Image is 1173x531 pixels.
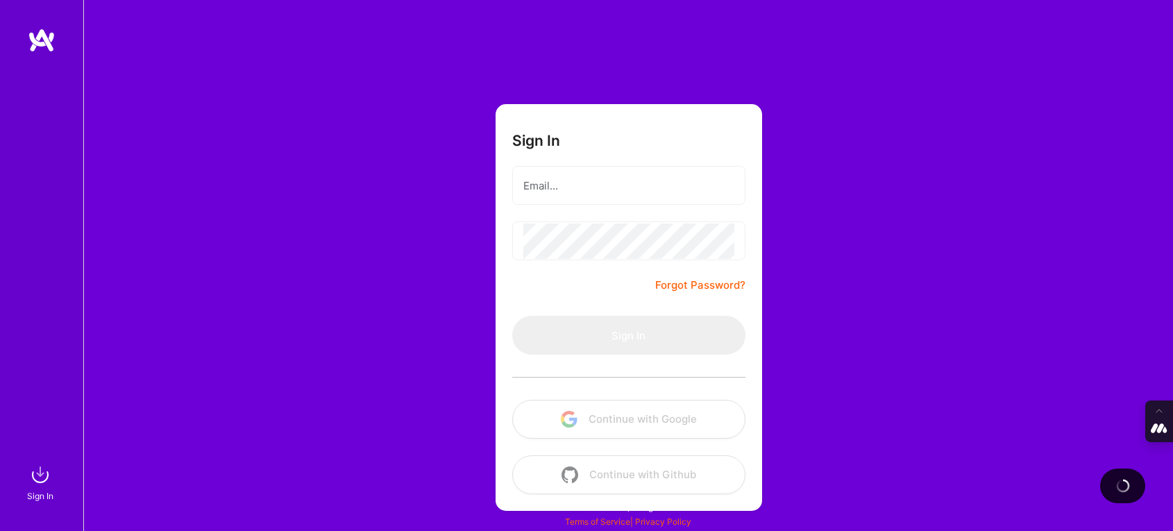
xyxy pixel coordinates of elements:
[561,411,577,428] img: icon
[27,489,53,503] div: Sign In
[28,28,56,53] img: logo
[29,461,54,503] a: sign inSign In
[512,132,560,149] h3: Sign In
[523,168,734,203] input: Email...
[512,316,745,355] button: Sign In
[655,277,745,294] a: Forgot Password?
[565,516,630,527] a: Terms of Service
[565,516,691,527] span: |
[635,516,691,527] a: Privacy Policy
[26,461,54,489] img: sign in
[512,400,745,439] button: Continue with Google
[512,455,745,494] button: Continue with Github
[83,489,1173,524] div: © 2025 ATeams Inc., All rights reserved.
[562,466,578,483] img: icon
[1115,478,1131,494] img: loading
